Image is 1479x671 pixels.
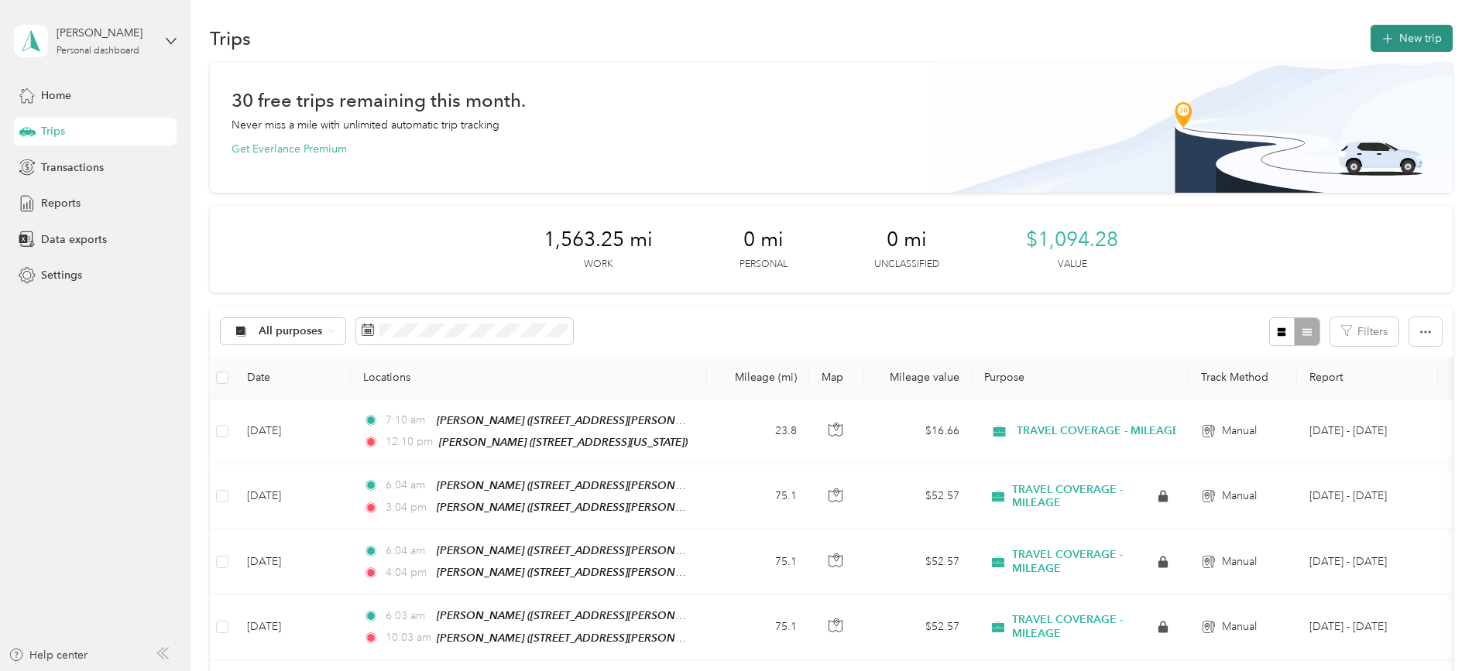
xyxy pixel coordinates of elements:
[9,647,88,663] button: Help center
[210,30,251,46] h1: Trips
[1222,423,1257,440] span: Manual
[584,258,613,272] p: Work
[1012,483,1155,510] span: TRAVEL COVERAGE - MILEAGE
[386,477,430,494] span: 6:04 am
[972,357,1189,399] th: Purpose
[707,529,809,594] td: 75.1
[437,414,719,427] span: [PERSON_NAME] ([STREET_ADDRESS][PERSON_NAME])
[707,464,809,529] td: 75.1
[41,267,82,283] span: Settings
[1297,399,1438,464] td: Aug 1 - 31, 2025
[739,258,788,272] p: Personal
[809,357,863,399] th: Map
[1222,553,1257,570] span: Manual
[41,123,65,139] span: Trips
[437,479,719,492] span: [PERSON_NAME] ([STREET_ADDRESS][PERSON_NAME])
[1222,618,1257,635] span: Manual
[863,399,972,464] td: $16.66
[1026,228,1118,252] span: $1,094.28
[259,326,323,337] span: All purposes
[386,564,430,581] span: 4:04 pm
[707,357,809,399] th: Mileage (mi)
[1330,317,1398,346] button: Filters
[41,87,71,104] span: Home
[1189,357,1297,399] th: Track Method
[41,231,107,248] span: Data exports
[1222,488,1257,505] span: Manual
[1058,258,1087,272] p: Value
[57,46,139,56] div: Personal dashboard
[232,92,526,108] h1: 30 free trips remaining this month.
[1371,25,1453,52] button: New trip
[863,464,972,529] td: $52.57
[707,399,809,464] td: 23.8
[863,529,972,594] td: $52.57
[386,629,430,646] span: 10:03 am
[437,501,719,514] span: [PERSON_NAME] ([STREET_ADDRESS][PERSON_NAME])
[232,117,499,133] p: Never miss a mile with unlimited automatic trip tracking
[386,543,430,560] span: 6:04 am
[235,399,351,464] td: [DATE]
[57,25,153,41] div: [PERSON_NAME]
[437,632,719,645] span: [PERSON_NAME] ([STREET_ADDRESS][PERSON_NAME])
[743,228,784,252] span: 0 mi
[863,594,972,659] td: $52.57
[235,594,351,659] td: [DATE]
[1297,357,1438,399] th: Report
[437,544,719,557] span: [PERSON_NAME] ([STREET_ADDRESS][PERSON_NAME])
[437,566,719,579] span: [PERSON_NAME] ([STREET_ADDRESS][PERSON_NAME])
[1017,423,1179,440] span: TRAVEL COVERAGE - MILEAGE
[1297,464,1438,529] td: Jul 1 - 31, 2025
[437,609,719,622] span: [PERSON_NAME] ([STREET_ADDRESS][PERSON_NAME])
[1012,613,1155,640] span: TRAVEL COVERAGE - MILEAGE
[887,228,927,252] span: 0 mi
[232,141,347,157] button: Get Everlance Premium
[41,159,104,176] span: Transactions
[41,195,81,211] span: Reports
[707,594,809,659] td: 75.1
[386,499,430,516] span: 3:04 pm
[1297,529,1438,594] td: Jul 1 - 31, 2025
[235,357,351,399] th: Date
[439,436,688,448] span: [PERSON_NAME] ([STREET_ADDRESS][US_STATE])
[935,63,1453,193] img: Banner
[235,529,351,594] td: [DATE]
[386,433,433,450] span: 12:10 pm
[863,357,972,399] th: Mileage value
[386,412,430,429] span: 7:10 am
[351,357,707,399] th: Locations
[874,258,939,272] p: Unclassified
[386,608,430,625] span: 6:03 am
[235,464,351,529] td: [DATE]
[1392,584,1479,671] iframe: Everlance-gr Chat Button Frame
[544,228,653,252] span: 1,563.25 mi
[1012,548,1155,575] span: TRAVEL COVERAGE - MILEAGE
[1297,594,1438,659] td: Jul 1 - 31, 2025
